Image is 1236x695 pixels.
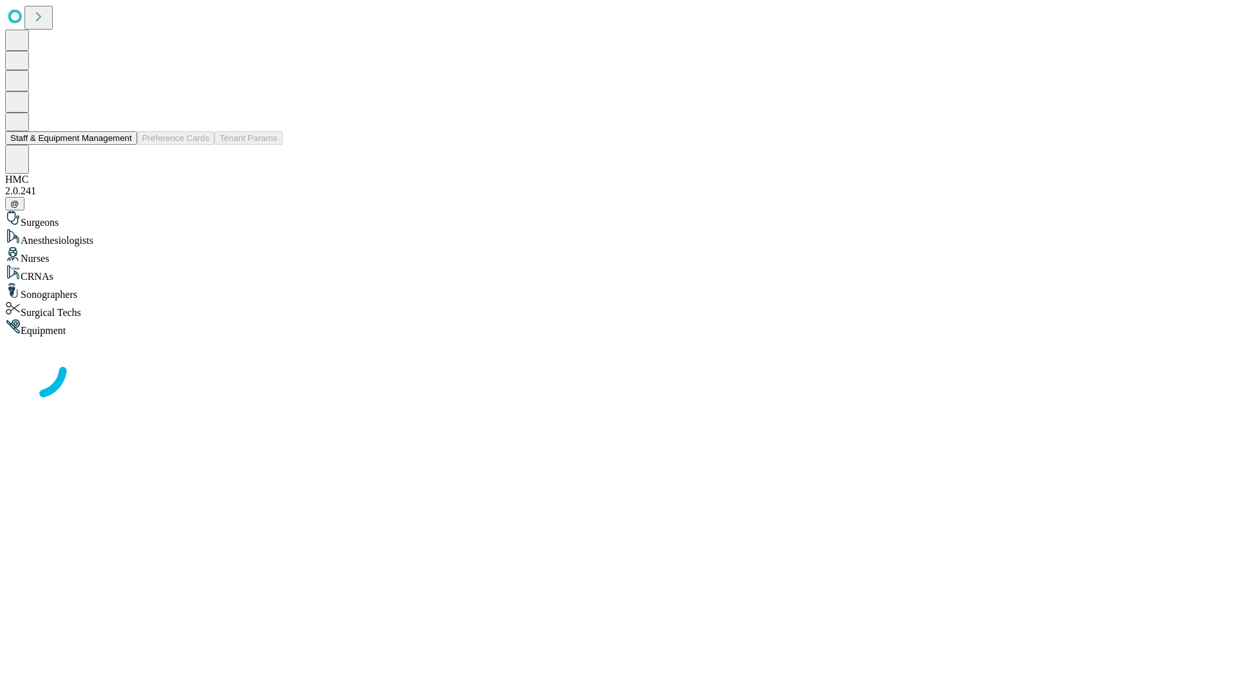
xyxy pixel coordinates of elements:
[137,131,214,145] button: Preference Cards
[5,131,137,145] button: Staff & Equipment Management
[5,174,1231,185] div: HMC
[10,199,19,208] span: @
[214,131,283,145] button: Tenant Params
[5,210,1231,228] div: Surgeons
[5,197,24,210] button: @
[5,301,1231,319] div: Surgical Techs
[5,264,1231,283] div: CRNAs
[5,185,1231,197] div: 2.0.241
[5,283,1231,301] div: Sonographers
[5,246,1231,264] div: Nurses
[5,228,1231,246] div: Anesthesiologists
[5,319,1231,337] div: Equipment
